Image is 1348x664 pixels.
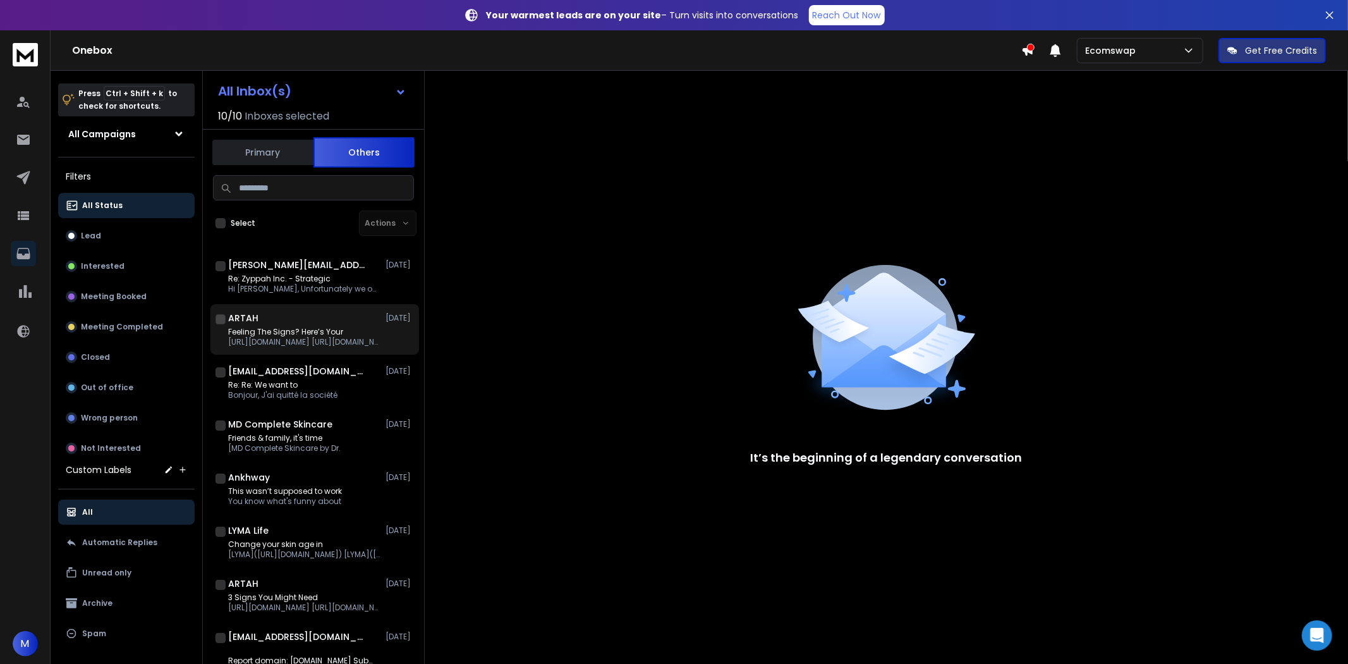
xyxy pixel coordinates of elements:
h1: Ankhway [228,471,270,484]
button: Closed [58,345,195,370]
button: Primary [212,138,313,166]
p: Unread only [82,568,131,578]
p: Press to check for shortcuts. [78,87,177,113]
p: Feeling The Signs? Here’s Your [228,327,380,337]
h3: Filters [58,168,195,185]
button: All [58,500,195,525]
p: Get Free Credits [1245,44,1317,57]
p: Meeting Booked [81,292,147,302]
h1: Onebox [72,43,1021,58]
p: – Turn visits into conversations [487,9,799,22]
p: You know what's funny about [228,496,342,507]
button: Spam [58,621,195,646]
h1: LYMA Life [228,524,269,537]
div: Open Intercom Messenger [1302,620,1332,651]
p: Re: Re: We want to [228,380,337,390]
strong: Your warmest leads are on your site [487,9,662,22]
p: [DATE] [386,632,414,642]
h1: All Inbox(s) [218,85,291,97]
h1: [EMAIL_ADDRESS][DOMAIN_NAME] [228,365,367,378]
button: All Status [58,193,195,218]
button: Meeting Completed [58,314,195,340]
button: Not Interested [58,436,195,461]
p: [DATE] [386,526,414,536]
p: Re: Zyppah Inc. - Strategic [228,274,380,284]
button: Others [313,137,415,168]
p: Closed [81,352,110,362]
p: Lead [81,231,101,241]
button: Meeting Booked [58,284,195,309]
p: Hi [PERSON_NAME], Unfortunately we only look [228,284,380,294]
button: Get Free Credits [1218,38,1326,63]
h1: [EMAIL_ADDRESS][DOMAIN_NAME] [228,630,367,643]
img: logo [13,43,38,66]
p: All [82,507,93,517]
button: Unread only [58,560,195,586]
span: 10 / 10 [218,109,242,124]
p: Spam [82,629,106,639]
h3: Inboxes selected [245,109,329,124]
label: Select [231,218,255,228]
h1: [PERSON_NAME][EMAIL_ADDRESS][DOMAIN_NAME] [228,259,367,271]
button: Automatic Replies [58,530,195,555]
p: [DATE] [386,366,414,376]
button: All Inbox(s) [208,78,416,104]
p: [DATE] [386,472,414,483]
button: M [13,631,38,656]
button: Wrong person [58,405,195,431]
p: [DATE] [386,260,414,270]
p: Meeting Completed [81,322,163,332]
p: [MD Complete Skincare by Dr. [228,443,341,453]
p: Archive [82,598,112,608]
p: All Status [82,200,123,211]
p: [DATE] [386,419,414,429]
p: Ecomswap [1085,44,1141,57]
p: Interested [81,261,124,271]
p: [URL][DOMAIN_NAME] [URL][DOMAIN_NAME] [Discover Essential Magnesium]([URL][DOMAIN_NAME] m) [228,337,380,347]
p: Friends & family, it's time [228,433,341,443]
p: [DATE] [386,579,414,589]
button: Lead [58,223,195,249]
p: [DATE] [386,313,414,323]
p: Not Interested [81,443,141,453]
button: All Campaigns [58,121,195,147]
p: It’s the beginning of a legendary conversation [751,449,1023,467]
p: Bonjour, J'ai quitté la société [228,390,337,400]
p: [LYMA]([URL][DOMAIN_NAME]) [LYMA]([URL][DOMAIN_NAME]) [URL][DOMAIN_NAME] =E2=80=8A =E2=80=8A The [228,550,380,560]
p: 3 Signs You Might Need [228,593,380,603]
p: Change your skin age in [228,539,380,550]
button: Out of office [58,375,195,400]
button: Archive [58,591,195,616]
p: Out of office [81,383,133,393]
h1: All Campaigns [68,128,136,140]
p: Wrong person [81,413,138,423]
span: Ctrl + Shift + k [104,86,165,101]
h1: ARTAH [228,312,258,324]
p: This wasn’t supposed to work [228,486,342,496]
button: Interested [58,254,195,279]
h3: Custom Labels [66,464,131,476]
p: [URL][DOMAIN_NAME] [URL][DOMAIN_NAME] [3 Signs You [228,603,380,613]
a: Reach Out Now [809,5,885,25]
h1: ARTAH [228,577,258,590]
p: Automatic Replies [82,538,157,548]
p: Reach Out Now [813,9,881,22]
h1: MD Complete Skincare [228,418,332,431]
